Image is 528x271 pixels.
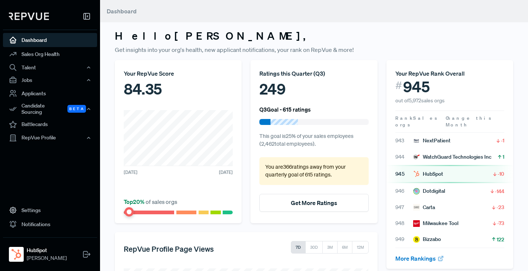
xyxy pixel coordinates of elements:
img: Carta [413,204,420,211]
h5: RepVue Profile Page Views [124,244,214,253]
p: Get insights into your org's health, new applicant notifications, your rank on RepVue & more! [115,45,513,54]
h6: Q3 Goal - 615 ratings [259,106,311,113]
a: Settings [3,203,97,217]
a: Battlecards [3,118,97,132]
span: 947 [395,204,413,211]
a: HubSpotHubSpot[PERSON_NAME] [3,237,97,265]
a: Sales Org Health [3,47,97,61]
div: Ratings this Quarter ( Q3 ) [259,69,368,78]
span: 944 [395,153,413,161]
span: 948 [395,219,413,227]
div: HubSpot [413,170,443,178]
div: 249 [259,78,368,100]
div: Bizzabo [413,235,441,243]
div: Dotdigital [413,187,445,195]
span: Rank [395,115,413,122]
img: Bizzabo [413,236,420,243]
button: 12M [352,241,369,254]
span: [DATE] [219,169,233,176]
strong: HubSpot [27,247,67,254]
span: -10 [498,170,504,178]
span: 1 [502,153,504,161]
img: HubSpot [413,171,420,177]
img: HubSpot [10,248,22,260]
button: 3M [322,241,338,254]
span: -23 [497,204,504,211]
div: Milwaukee Tool [413,219,458,227]
span: [DATE] [124,169,137,176]
span: Beta [67,105,86,113]
span: Dashboard [107,7,137,15]
button: 30D [305,241,323,254]
span: Your RepVue Rank Overall [395,70,465,77]
button: RepVue Profile [3,132,97,144]
span: Top 20 % [124,198,146,205]
span: Change this Month [446,115,492,128]
span: -73 [497,219,504,227]
button: 7D [291,241,306,254]
span: -1 [501,137,504,144]
span: out of 5,972 sales orgs [395,97,445,104]
span: of sales orgs [124,198,177,205]
div: WatchGuard Technologies Inc [413,153,491,161]
a: Notifications [3,217,97,231]
span: -144 [495,188,504,195]
button: Jobs [3,74,97,86]
span: Sales orgs [395,115,438,128]
span: 945 [403,78,430,96]
span: 945 [395,170,413,178]
button: Get More Ratings [259,194,368,212]
span: 943 [395,137,413,145]
span: [PERSON_NAME] [27,254,67,262]
img: WatchGuard Technologies Inc [413,153,420,160]
img: RepVue [9,13,49,20]
span: # [395,78,402,93]
img: Dotdigital [413,188,420,195]
div: 84.35 [124,78,233,100]
div: Carta [413,204,435,211]
img: NextPatient [413,138,420,144]
span: 122 [497,236,504,243]
div: Candidate Sourcing [3,100,97,118]
a: Applicants [3,86,97,100]
button: Candidate Sourcing Beta [3,100,97,118]
div: NextPatient [413,137,451,145]
p: This goal is 25 % of your sales employees ( 2,462 total employees). [259,132,368,148]
img: Milwaukee Tool [413,220,420,227]
a: More Rankings [395,255,444,262]
span: 946 [395,187,413,195]
button: Talent [3,61,97,74]
button: 6M [337,241,352,254]
h3: Hello [PERSON_NAME] , [115,30,513,42]
p: You are 366 ratings away from your quarterly goal of 615 ratings . [265,163,362,179]
a: Dashboard [3,33,97,47]
div: Your RepVue Score [124,69,233,78]
span: 949 [395,235,413,243]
